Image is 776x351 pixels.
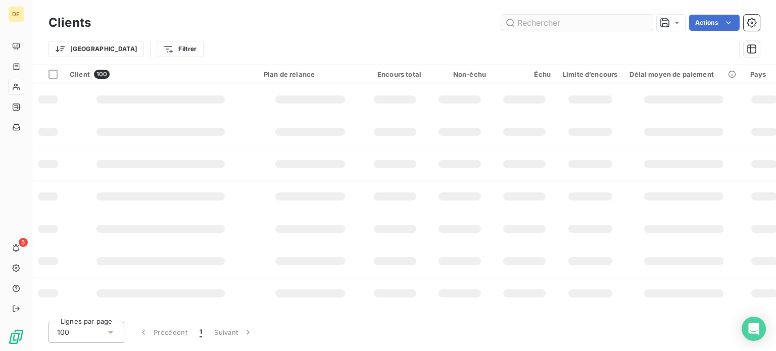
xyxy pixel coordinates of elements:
[563,70,617,78] div: Limite d’encours
[200,327,202,337] span: 1
[498,70,551,78] div: Échu
[132,322,193,343] button: Précédent
[369,70,421,78] div: Encours total
[264,70,357,78] div: Plan de relance
[157,41,203,57] button: Filtrer
[48,41,144,57] button: [GEOGRAPHIC_DATA]
[8,6,24,22] div: DE
[208,322,259,343] button: Suivant
[193,322,208,343] button: 1
[629,70,738,78] div: Délai moyen de paiement
[48,14,91,32] h3: Clients
[689,15,740,31] button: Actions
[70,70,90,78] span: Client
[94,70,110,79] span: 100
[501,15,653,31] input: Rechercher
[433,70,486,78] div: Non-échu
[8,329,24,345] img: Logo LeanPay
[742,317,766,341] div: Open Intercom Messenger
[57,327,69,337] span: 100
[19,238,28,247] span: 5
